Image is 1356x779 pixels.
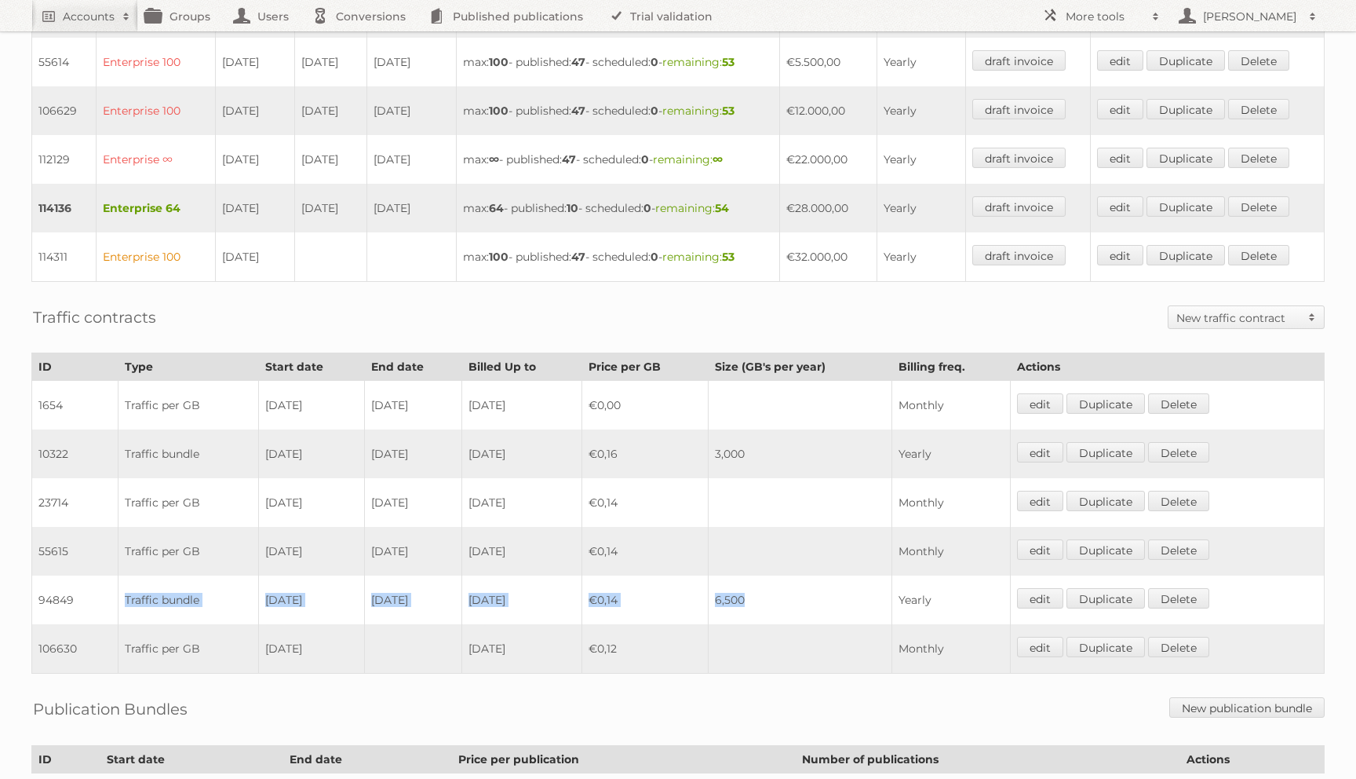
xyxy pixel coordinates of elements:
a: edit [1017,442,1063,463]
td: [DATE] [461,624,581,674]
a: Duplicate [1146,245,1225,265]
a: Delete [1228,148,1289,168]
td: Yearly [891,576,1010,624]
th: Start date [100,746,283,774]
a: edit [1097,99,1143,119]
td: Enterprise 64 [96,184,215,232]
a: draft invoice [972,148,1066,168]
a: Duplicate [1146,99,1225,119]
td: [DATE] [364,576,461,624]
td: 1654 [32,381,118,430]
td: €0,14 [581,576,708,624]
td: 106630 [32,624,118,674]
td: €22.000,00 [780,135,877,184]
span: remaining: [662,104,734,118]
td: [DATE] [216,38,295,86]
a: Delete [1148,588,1209,609]
a: edit [1017,393,1063,414]
td: [DATE] [367,135,457,184]
a: Duplicate [1066,393,1145,414]
a: Duplicate [1066,491,1145,511]
a: Delete [1148,539,1209,560]
td: €28.000,00 [780,184,877,232]
strong: 100 [489,55,508,69]
strong: 0 [651,250,658,264]
td: 94849 [32,576,118,624]
td: [DATE] [367,38,457,86]
span: remaining: [655,201,729,215]
td: Traffic per GB [118,381,258,430]
th: Price per publication [452,746,796,774]
td: Monthly [891,381,1010,430]
td: [DATE] [364,527,461,576]
strong: 53 [722,104,734,118]
td: Yearly [877,232,965,282]
td: Enterprise 100 [96,38,215,86]
td: max: - published: - scheduled: - [457,232,780,282]
strong: 53 [722,250,734,264]
a: edit [1017,539,1063,560]
td: €0,16 [581,430,708,478]
td: Yearly [877,38,965,86]
span: remaining: [662,250,734,264]
td: Monthly [891,478,1010,527]
a: draft invoice [972,196,1066,217]
td: [DATE] [216,232,295,282]
strong: 53 [722,55,734,69]
a: Duplicate [1146,50,1225,71]
td: [DATE] [258,527,364,576]
td: [DATE] [258,624,364,674]
th: Price per GB [581,353,708,381]
a: edit [1097,196,1143,217]
td: 55614 [32,38,97,86]
a: Duplicate [1146,148,1225,168]
td: [DATE] [461,527,581,576]
td: 112129 [32,135,97,184]
td: Enterprise ∞ [96,135,215,184]
td: 114136 [32,184,97,232]
a: Delete [1148,491,1209,511]
td: Enterprise 100 [96,86,215,135]
strong: 47 [562,152,576,166]
td: €32.000,00 [780,232,877,282]
td: max: - published: - scheduled: - [457,86,780,135]
strong: 0 [651,104,658,118]
strong: 47 [571,104,585,118]
a: Duplicate [1066,637,1145,657]
th: End date [364,353,461,381]
a: Duplicate [1066,539,1145,560]
td: Traffic per GB [118,624,258,674]
th: ID [32,746,100,774]
td: €12.000,00 [780,86,877,135]
td: Yearly [877,86,965,135]
td: €0,14 [581,527,708,576]
td: [DATE] [367,86,457,135]
td: [DATE] [258,478,364,527]
a: draft invoice [972,245,1066,265]
a: Duplicate [1066,442,1145,463]
td: €0,12 [581,624,708,674]
td: [DATE] [258,430,364,478]
strong: 10 [567,201,578,215]
strong: 0 [643,201,651,215]
span: remaining: [653,152,723,166]
span: remaining: [662,55,734,69]
td: [DATE] [364,430,461,478]
td: 114311 [32,232,97,282]
td: [DATE] [461,381,581,430]
th: Billing freq. [891,353,1010,381]
td: [DATE] [461,576,581,624]
td: 6,500 [708,576,891,624]
a: edit [1097,50,1143,71]
td: [DATE] [294,38,367,86]
a: edit [1017,491,1063,511]
a: Delete [1148,442,1209,463]
a: edit [1097,245,1143,265]
td: [DATE] [294,135,367,184]
strong: 47 [571,55,585,69]
th: Number of publications [796,746,1179,774]
a: Delete [1228,196,1289,217]
a: Delete [1228,50,1289,71]
a: Delete [1148,393,1209,414]
td: €0,14 [581,478,708,527]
